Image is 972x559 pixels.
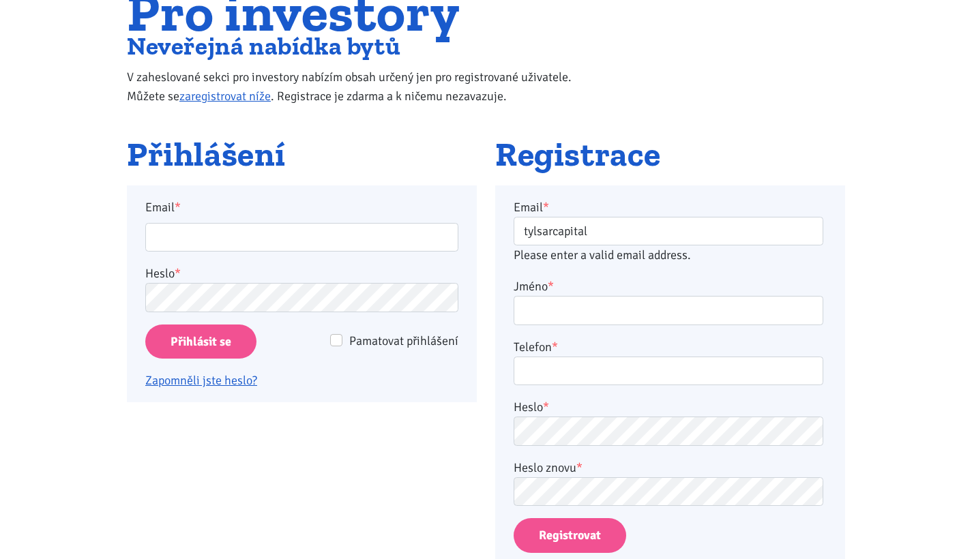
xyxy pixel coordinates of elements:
[349,333,458,348] span: Pamatovat přihlášení
[179,89,271,104] a: zaregistrovat níže
[514,518,626,553] button: Registrovat
[514,337,558,357] label: Telefon
[576,460,583,475] abbr: required
[514,198,549,217] label: Email
[145,264,181,283] label: Heslo
[543,200,549,215] abbr: required
[543,399,549,414] abbr: required
[136,198,468,217] label: Email
[514,397,549,417] label: Heslo
[145,373,257,388] a: Zapomněli jste heslo?
[548,279,554,294] abbr: required
[514,277,554,296] label: Jméno
[514,458,583,477] label: Heslo znovu
[127,136,477,173] h2: Přihlášení
[495,136,845,173] h2: Registrace
[552,339,558,354] abbr: required
[145,324,256,359] input: Přihlásit se
[127,67,600,106] p: V zaheslované sekci pro investory nabízím obsah určený jen pro registrované uživatele. Můžete se ...
[127,35,600,57] h2: Neveřejná nabídka bytů
[514,245,823,265] label: Please enter a valid email address.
